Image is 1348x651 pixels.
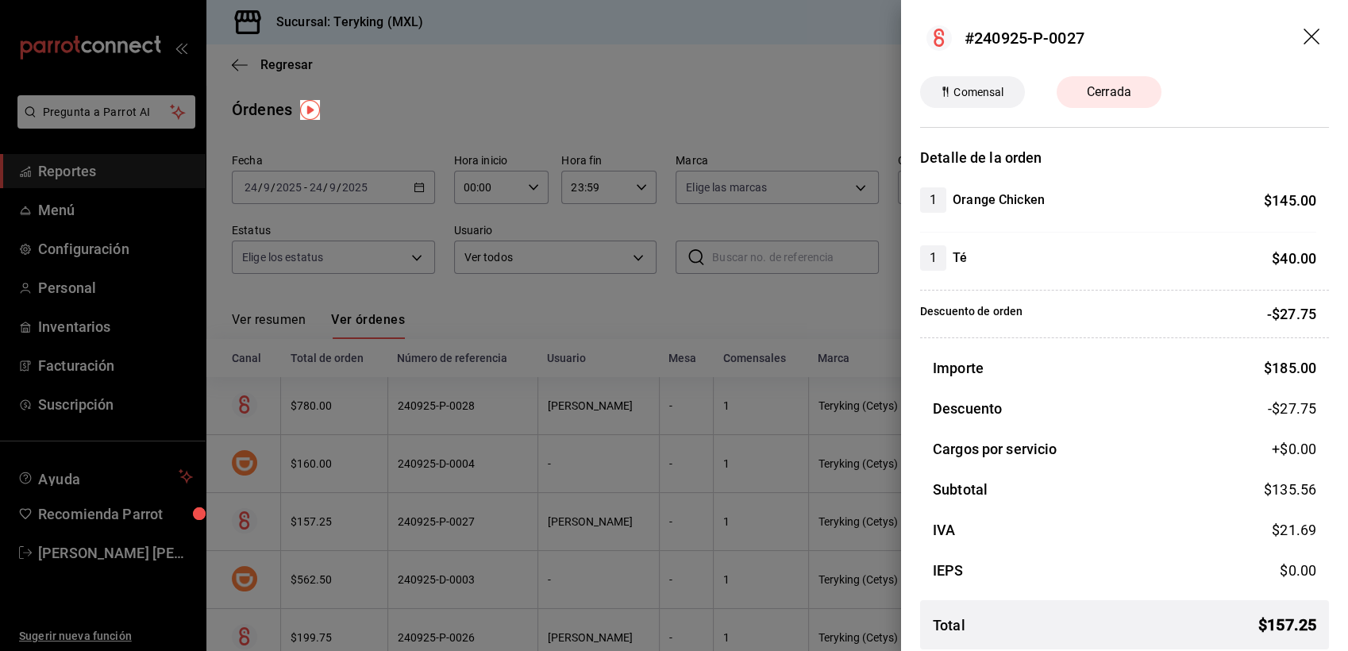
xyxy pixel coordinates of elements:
[1272,438,1316,460] span: +$ 0.00
[1304,29,1323,48] button: drag
[953,248,967,268] h4: Té
[1077,83,1141,102] span: Cerrada
[1272,250,1316,267] span: $ 40.00
[933,398,1002,419] h3: Descuento
[933,519,955,541] h3: IVA
[920,147,1329,168] h3: Detalle de la orden
[920,191,946,210] span: 1
[933,614,965,636] h3: Total
[1267,303,1316,325] p: -$27.75
[953,191,1045,210] h4: Orange Chicken
[1280,562,1316,579] span: $ 0.00
[1264,481,1316,498] span: $ 135.56
[947,84,1010,101] span: Comensal
[933,357,984,379] h3: Importe
[933,560,964,581] h3: IEPS
[1258,613,1316,637] span: $ 157.25
[965,26,1084,50] div: #240925-P-0027
[300,100,320,120] img: Tooltip marker
[920,248,946,268] span: 1
[933,479,988,500] h3: Subtotal
[1272,522,1316,538] span: $ 21.69
[920,303,1023,325] p: Descuento de orden
[1268,398,1316,419] span: -$27.75
[1264,360,1316,376] span: $ 185.00
[1264,192,1316,209] span: $ 145.00
[933,438,1057,460] h3: Cargos por servicio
